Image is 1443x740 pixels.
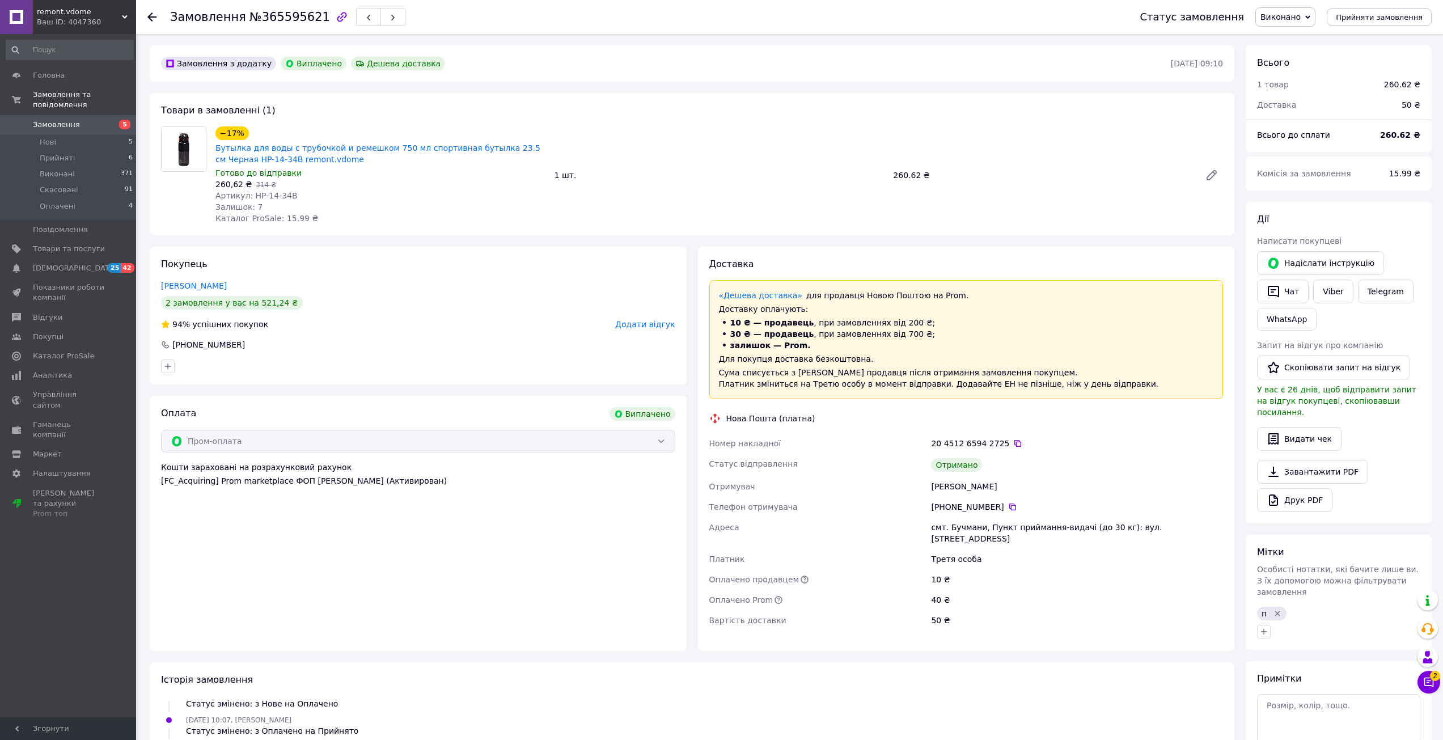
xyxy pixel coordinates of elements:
[215,202,263,212] span: Залишок: 7
[709,575,799,584] span: Оплачено продавцем
[1257,308,1317,331] a: WhatsApp
[161,57,276,70] div: Замовлення з додатку
[1257,488,1332,512] a: Друк PDF
[256,181,276,189] span: 314 ₴
[37,17,136,27] div: Ваш ID: 4047360
[931,501,1223,513] div: [PHONE_NUMBER]
[929,569,1225,590] div: 10 ₴
[161,259,208,269] span: Покупець
[1257,251,1384,275] button: Надіслати інструкцію
[161,296,303,310] div: 2 замовлення у вас на 521,24 ₴
[888,167,1196,183] div: 260.62 ₴
[215,180,252,189] span: 260,62 ₴
[33,120,80,130] span: Замовлення
[1257,169,1351,178] span: Комісія за замовлення
[1257,427,1342,451] button: Видати чек
[709,616,786,625] span: Вартість доставки
[610,407,675,421] div: Виплачено
[161,408,196,418] span: Оплата
[33,263,117,273] span: [DEMOGRAPHIC_DATA]
[719,367,1214,390] div: Сума списується з [PERSON_NAME] продавця після отримання замовлення покупцем. Платник зміниться н...
[1257,673,1301,684] span: Примітки
[215,214,318,223] span: Каталог ProSale: 15.99 ₴
[121,263,134,273] span: 42
[1257,385,1416,417] span: У вас є 26 днів, щоб відправити запит на відгук покупцеві, скопіювавши посилання.
[40,137,56,147] span: Нові
[215,126,249,140] div: −17%
[1417,671,1440,694] button: Чат з покупцем2
[719,303,1214,315] div: Доставку оплачують:
[1273,609,1282,618] svg: Видалити мітку
[730,318,814,327] span: 10 ₴ — продавець
[719,317,1214,328] li: , при замовленнях від 200 ₴;
[33,332,64,342] span: Покупці
[1384,79,1420,90] div: 260.62 ₴
[129,137,133,147] span: 5
[161,105,276,116] span: Товари в замовленні (1)
[1257,130,1330,139] span: Всього до сплати
[351,57,445,70] div: Дешева доставка
[550,167,889,183] div: 1 шт.
[929,590,1225,610] div: 40 ₴
[730,329,814,339] span: 30 ₴ — продавець
[1327,9,1432,26] button: Прийняти замовлення
[33,488,105,519] span: [PERSON_NAME] та рахунки
[1257,214,1269,225] span: Дії
[186,716,291,724] span: [DATE] 10:07, [PERSON_NAME]
[1257,80,1289,89] span: 1 товар
[172,320,190,329] span: 94%
[281,57,346,70] div: Виплачено
[33,370,72,380] span: Аналітика
[40,201,75,212] span: Оплачені
[33,351,94,361] span: Каталог ProSale
[33,390,105,410] span: Управління сайтом
[40,153,75,163] span: Прийняті
[709,482,755,491] span: Отримувач
[709,523,739,532] span: Адреса
[33,420,105,440] span: Гаманець компанії
[1358,280,1414,303] a: Telegram
[186,725,358,737] div: Статус змінено: з Оплачено на Прийнято
[215,143,540,164] a: Бутылка для воды с трубочкой и ремешком 750 мл спортивная бутылка 23.5 см Черная HP-14-34B remont...
[1171,59,1223,68] time: [DATE] 09:10
[1260,12,1301,22] span: Виконано
[1257,100,1296,109] span: Доставка
[1336,13,1423,22] span: Прийняти замовлення
[931,458,982,472] div: Отримано
[1313,280,1353,303] a: Viber
[33,244,105,254] span: Товари та послуги
[709,555,745,564] span: Платник
[40,169,75,179] span: Виконані
[33,468,91,479] span: Налаштування
[1257,236,1342,246] span: Написати покупцеві
[161,281,227,290] a: [PERSON_NAME]
[1257,565,1419,597] span: Особисті нотатки, які бачите лише ви. З їх допомогою можна фільтрувати замовлення
[33,282,105,303] span: Показники роботи компанії
[1257,341,1383,350] span: Запит на відгук про компанію
[615,320,675,329] span: Додати відгук
[40,185,78,195] span: Скасовані
[719,328,1214,340] li: , при замовленнях від 700 ₴;
[147,11,156,23] div: Повернутися назад
[161,319,268,330] div: успішних покупок
[1257,57,1289,68] span: Всього
[170,10,246,24] span: Замовлення
[33,225,88,235] span: Повідомлення
[129,201,133,212] span: 4
[719,290,1214,301] div: для продавця Новою Поштою на Prom.
[929,517,1225,549] div: смт. Бучмани, Пункт приймання-видачі (до 30 кг): вул. [STREET_ADDRESS]
[249,10,330,24] span: №365595621
[723,413,818,424] div: Нова Пошта (платна)
[215,191,298,200] span: Артикул: HP-14-34B
[125,185,133,195] span: 91
[1380,130,1420,139] b: 260.62 ₴
[1257,356,1410,379] button: Скопіювати запит на відгук
[719,291,802,300] a: «Дешева доставка»
[1430,671,1440,681] span: 2
[1140,11,1244,23] div: Статус замовлення
[709,502,798,511] span: Телефон отримувача
[108,263,121,273] span: 25
[931,438,1223,449] div: 20 4512 6594 2725
[1262,609,1267,618] span: п
[121,169,133,179] span: 371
